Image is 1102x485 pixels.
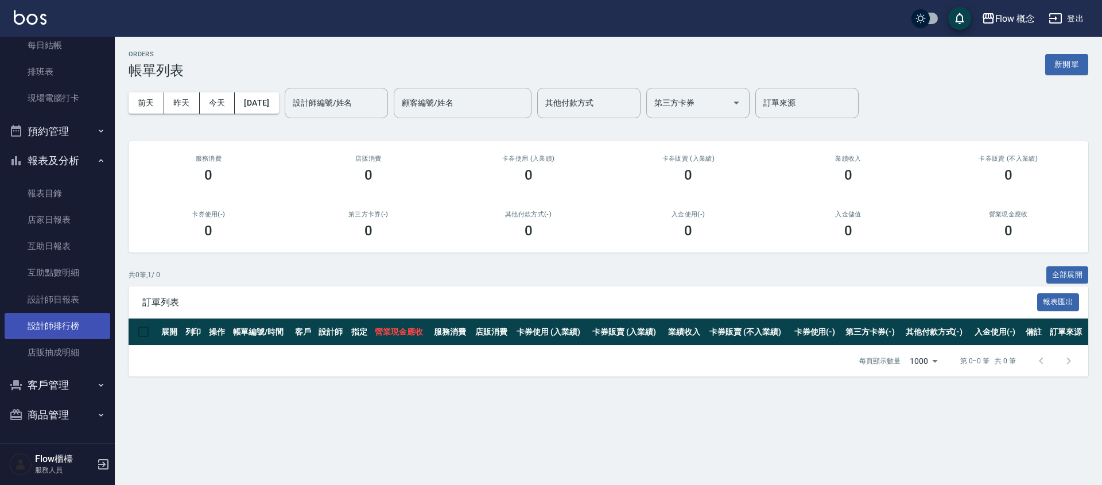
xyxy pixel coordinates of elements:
[5,370,110,400] button: 客戶管理
[129,92,164,114] button: 前天
[1037,293,1080,311] button: 報表匯出
[129,63,184,79] h3: 帳單列表
[589,319,665,346] th: 卡券販賣 (入業績)
[727,94,746,112] button: Open
[35,453,94,465] h5: Flow櫃檯
[206,319,230,346] th: 操作
[5,59,110,85] a: 排班表
[684,167,692,183] h3: 0
[348,319,372,346] th: 指定
[316,319,348,346] th: 設計師
[948,7,971,30] button: save
[5,146,110,176] button: 報表及分析
[164,92,200,114] button: 昨天
[1037,296,1080,307] a: 報表匯出
[942,155,1074,162] h2: 卡券販賣 (不入業績)
[622,211,755,218] h2: 入金使用(-)
[472,319,514,346] th: 店販消費
[200,92,235,114] button: 今天
[302,211,435,218] h2: 第三方卡券(-)
[707,319,791,346] th: 卡券販賣 (不入業績)
[142,155,275,162] h3: 服務消費
[972,319,1023,346] th: 入金使用(-)
[364,167,372,183] h3: 0
[204,167,212,183] h3: 0
[5,233,110,259] a: 互助日報表
[5,180,110,207] a: 報表目錄
[843,319,903,346] th: 第三方卡券(-)
[684,223,692,239] h3: 0
[158,319,183,346] th: 展開
[903,319,972,346] th: 其他付款方式(-)
[5,259,110,286] a: 互助點數明細
[302,155,435,162] h2: 店販消費
[1044,8,1088,29] button: 登出
[665,319,707,346] th: 業績收入
[859,356,901,366] p: 每頁顯示數量
[462,211,595,218] h2: 其他付款方式(-)
[14,10,46,25] img: Logo
[142,211,275,218] h2: 卡券使用(-)
[1045,54,1088,75] button: 新開單
[35,465,94,475] p: 服務人員
[235,92,278,114] button: [DATE]
[9,453,32,476] img: Person
[5,313,110,339] a: 設計師排行榜
[5,207,110,233] a: 店家日報表
[5,286,110,313] a: 設計師日報表
[129,270,160,280] p: 共 0 筆, 1 / 0
[905,346,942,377] div: 1000
[292,319,316,346] th: 客戶
[514,319,589,346] th: 卡券使用 (入業績)
[1046,266,1089,284] button: 全部展開
[5,339,110,366] a: 店販抽成明細
[1047,319,1088,346] th: 訂單來源
[960,356,1016,366] p: 第 0–0 筆 共 0 筆
[204,223,212,239] h3: 0
[844,167,852,183] h3: 0
[5,32,110,59] a: 每日結帳
[995,11,1035,26] div: Flow 概念
[1004,167,1012,183] h3: 0
[372,319,431,346] th: 營業現金應收
[364,223,372,239] h3: 0
[5,117,110,146] button: 預約管理
[142,297,1037,308] span: 訂單列表
[1045,59,1088,69] a: 新開單
[5,85,110,111] a: 現場電腦打卡
[782,155,915,162] h2: 業績收入
[1004,223,1012,239] h3: 0
[183,319,207,346] th: 列印
[525,167,533,183] h3: 0
[622,155,755,162] h2: 卡券販賣 (入業績)
[230,319,292,346] th: 帳單編號/時間
[129,51,184,58] h2: ORDERS
[5,400,110,430] button: 商品管理
[525,223,533,239] h3: 0
[431,319,472,346] th: 服務消費
[942,211,1074,218] h2: 營業現金應收
[791,319,843,346] th: 卡券使用(-)
[462,155,595,162] h2: 卡券使用 (入業績)
[977,7,1040,30] button: Flow 概念
[844,223,852,239] h3: 0
[1023,319,1047,346] th: 備註
[782,211,915,218] h2: 入金儲值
